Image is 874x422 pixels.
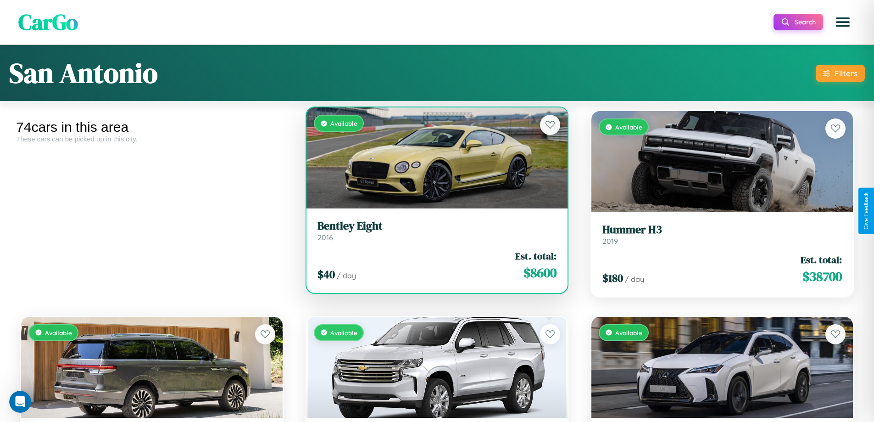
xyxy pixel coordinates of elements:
span: Available [45,329,72,337]
h3: Bentley Eight [317,219,557,233]
div: These cars can be picked up in this city. [16,135,288,143]
span: / day [625,275,644,284]
span: Est. total: [801,253,842,266]
span: Search [795,18,816,26]
span: $ 38700 [802,267,842,286]
span: CarGo [18,7,78,37]
div: 74 cars in this area [16,119,288,135]
span: Available [615,123,642,131]
button: Filters [816,65,865,82]
span: Available [615,329,642,337]
span: 2019 [602,236,618,246]
iframe: Intercom live chat [9,391,31,413]
span: Available [330,119,357,127]
span: Est. total: [515,249,557,263]
span: 2016 [317,233,333,242]
button: Search [774,14,823,30]
span: $ 180 [602,270,623,286]
div: Give Feedback [863,192,869,230]
button: Open menu [830,9,856,35]
a: Bentley Eight2016 [317,219,557,242]
span: $ 40 [317,267,335,282]
span: Available [330,329,357,337]
a: Hummer H32019 [602,223,842,246]
span: $ 8600 [523,264,557,282]
span: / day [337,271,356,280]
h1: San Antonio [9,54,158,92]
h3: Hummer H3 [602,223,842,236]
div: Filters [835,68,857,78]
